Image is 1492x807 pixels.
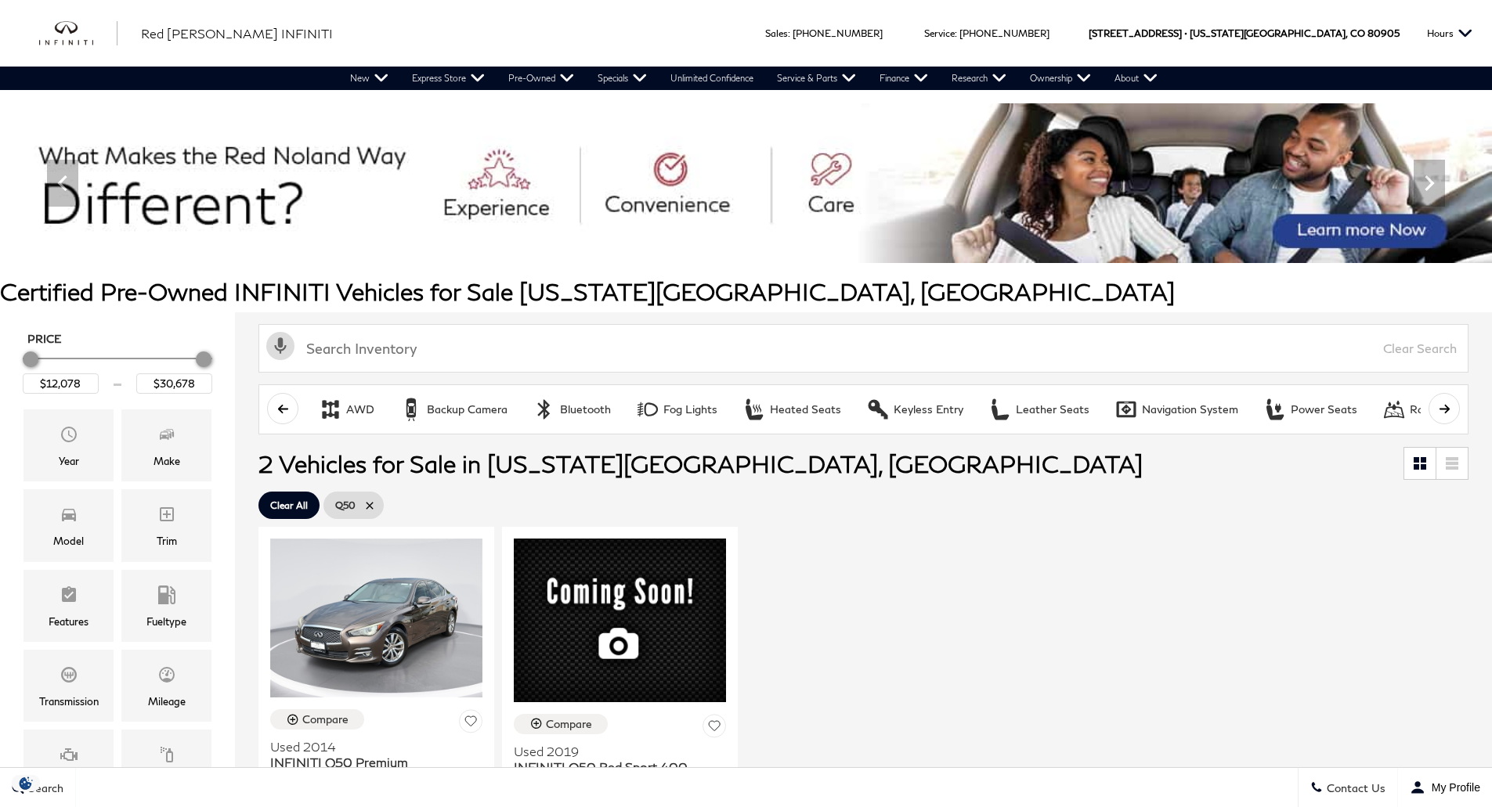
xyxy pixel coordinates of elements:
[27,332,208,346] h5: Price
[924,27,955,39] span: Service
[1414,160,1445,207] div: Next
[157,501,176,532] span: Trim
[23,351,38,367] div: Minimum Price
[940,67,1018,90] a: Research
[1106,393,1247,426] button: Navigation SystemNavigation System
[23,730,114,802] div: EngineEngine
[988,398,1012,421] div: Leather Seats
[514,759,714,775] span: INFINITI Q50 Red Sport 400
[60,582,78,613] span: Features
[793,27,883,39] a: [PHONE_NUMBER]
[60,741,78,773] span: Engine
[1089,27,1400,39] a: [STREET_ADDRESS] • [US_STATE][GEOGRAPHIC_DATA], CO 80905
[121,730,211,802] div: ColorColor
[157,582,176,613] span: Fueltype
[959,27,1049,39] a: [PHONE_NUMBER]
[338,67,1169,90] nav: Main Navigation
[141,26,333,41] span: Red [PERSON_NAME] INFINITI
[258,324,1469,373] input: Search Inventory
[335,495,356,515] span: Q50
[60,661,78,693] span: Transmission
[497,67,586,90] a: Pre-Owned
[514,744,726,775] a: Used 2019INFINITI Q50 Red Sport 400
[1103,67,1169,90] a: About
[1016,402,1089,416] div: Leather Seats
[60,421,78,452] span: Year
[750,234,765,250] span: Go to slide 3
[121,570,211,642] div: FueltypeFueltype
[391,393,516,426] button: Backup CameraBackup Camera
[270,739,482,770] a: Used 2014INFINITI Q50 Premium
[270,495,308,515] span: Clear All
[270,709,364,730] button: Compare Vehicle
[765,27,788,39] span: Sales
[141,24,333,43] a: Red [PERSON_NAME] INFINITI
[703,714,726,743] button: Save Vehicle
[136,373,212,394] input: Maximum
[770,402,841,416] div: Heated Seats
[868,67,940,90] a: Finance
[1323,781,1385,794] span: Contact Us
[399,398,423,421] div: Backup Camera
[148,693,186,710] div: Mileage
[121,489,211,561] div: TrimTrim
[533,398,556,421] div: Bluetooth
[955,27,957,39] span: :
[1255,393,1366,426] button: Power SeatsPower Seats
[47,160,78,207] div: Previous
[121,650,211,722] div: MileageMileage
[546,717,592,731] div: Compare
[338,67,400,90] a: New
[39,693,99,710] div: Transmission
[706,234,721,250] span: Go to slide 1
[266,332,294,360] svg: Click to toggle on voice search
[53,532,84,549] div: Model
[302,712,349,726] div: Compare
[157,421,176,452] span: Make
[24,781,63,794] span: Search
[270,755,471,770] span: INFINITI Q50 Premium
[663,402,717,416] div: Fog Lights
[866,398,890,421] div: Keyless Entry
[157,661,176,693] span: Mileage
[157,532,177,549] div: Trim
[1425,781,1480,794] span: My Profile
[1142,402,1238,416] div: Navigation System
[742,398,766,421] div: Heated Seats
[627,393,726,426] button: Fog LightsFog Lights
[49,613,89,630] div: Features
[586,67,659,90] a: Specials
[8,775,44,791] section: Click to Open Cookie Consent Modal
[196,351,211,367] div: Maximum Price
[346,402,374,416] div: AWD
[23,346,212,394] div: Price
[154,452,180,470] div: Make
[894,402,963,416] div: Keyless Entry
[1291,402,1357,416] div: Power Seats
[60,501,78,532] span: Model
[23,373,99,394] input: Minimum
[400,67,497,90] a: Express Store
[23,409,114,481] div: YearYear
[1382,398,1406,421] div: Rain Sensing Wipers
[728,234,743,250] span: Go to slide 2
[560,402,611,416] div: Bluetooth
[514,744,714,759] span: Used 2019
[788,27,790,39] span: :
[659,67,765,90] a: Unlimited Confidence
[8,775,44,791] img: Opt-Out Icon
[310,393,383,426] button: AWDAWD
[734,393,850,426] button: Heated SeatsHeated Seats
[23,570,114,642] div: FeaturesFeatures
[427,402,508,416] div: Backup Camera
[270,539,482,697] img: 2014 INFINITI Q50 Premium
[121,409,211,481] div: MakeMake
[524,393,620,426] button: BluetoothBluetooth
[858,393,972,426] button: Keyless EntryKeyless Entry
[1263,398,1287,421] div: Power Seats
[514,539,726,702] img: 2019 INFINITI Q50 Red Sport 400
[270,739,471,755] span: Used 2014
[319,398,342,421] div: AWD
[636,398,659,421] div: Fog Lights
[1429,393,1460,424] button: scroll right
